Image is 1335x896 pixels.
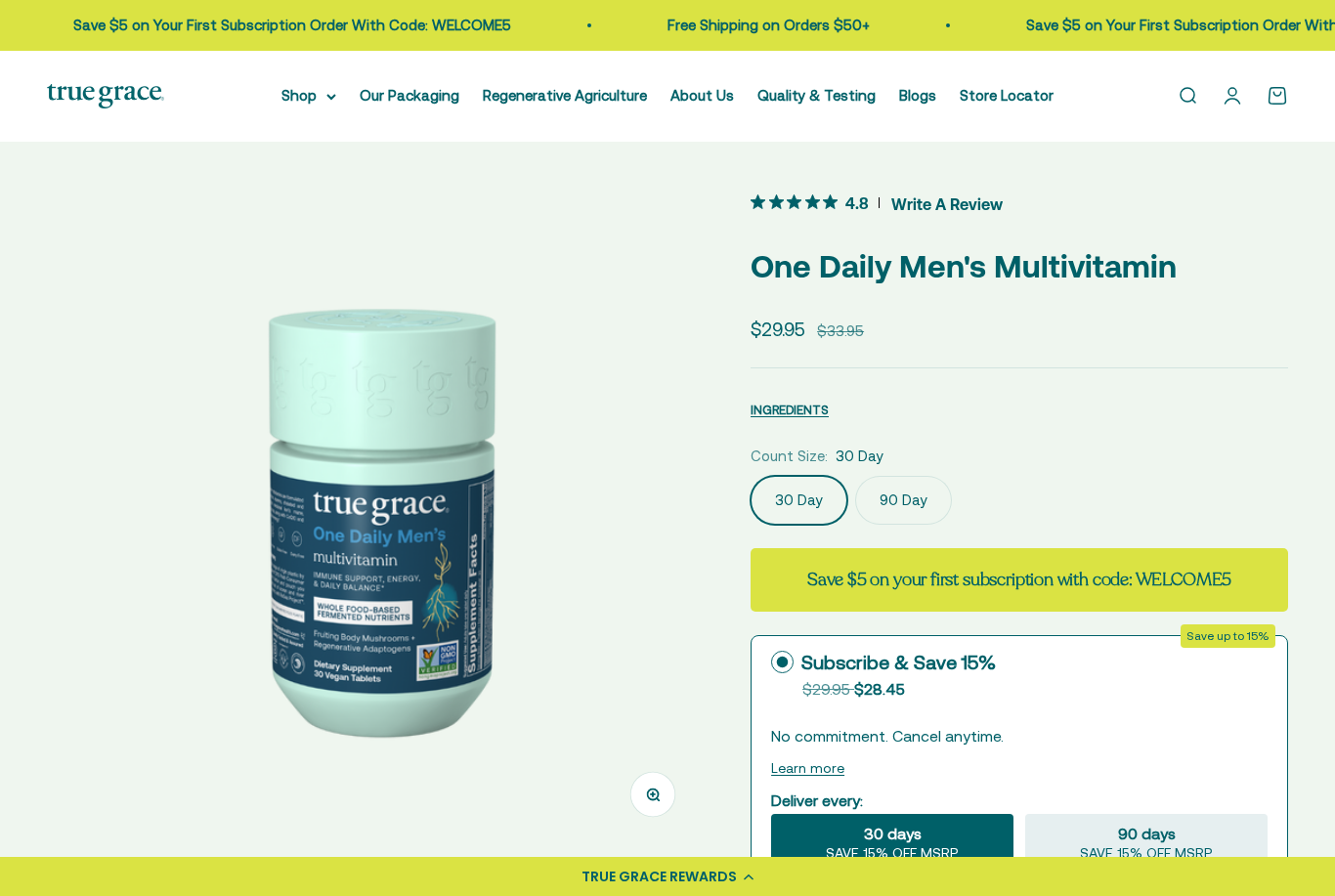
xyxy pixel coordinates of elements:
summary: Shop [281,84,336,107]
sale-price: $29.95 [751,315,805,344]
span: 4.8 [845,192,869,212]
span: Write A Review [891,189,1003,218]
strong: Save $5 on your first subscription with code: WELCOME5 [807,568,1231,591]
a: Free Shipping on Orders $50+ [667,17,870,33]
a: Store Locator [960,87,1054,104]
a: Blogs [899,87,936,104]
a: Quality & Testing [757,87,876,104]
legend: Count Size: [751,445,828,468]
a: Our Packaging [360,87,459,104]
a: Regenerative Agriculture [483,87,647,104]
button: INGREDIENTS [751,398,829,421]
a: About Us [670,87,734,104]
compare-at-price: $33.95 [817,320,864,343]
span: 30 Day [836,445,883,468]
div: TRUE GRACE REWARDS [581,867,737,887]
span: INGREDIENTS [751,403,829,417]
p: Save $5 on Your First Subscription Order With Code: WELCOME5 [73,14,511,37]
img: One Daily Men's Multivitamin [47,189,704,845]
p: One Daily Men's Multivitamin [751,241,1288,291]
button: 4.8 out 5 stars rating in total 4 reviews. Jump to reviews. [751,189,1003,218]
